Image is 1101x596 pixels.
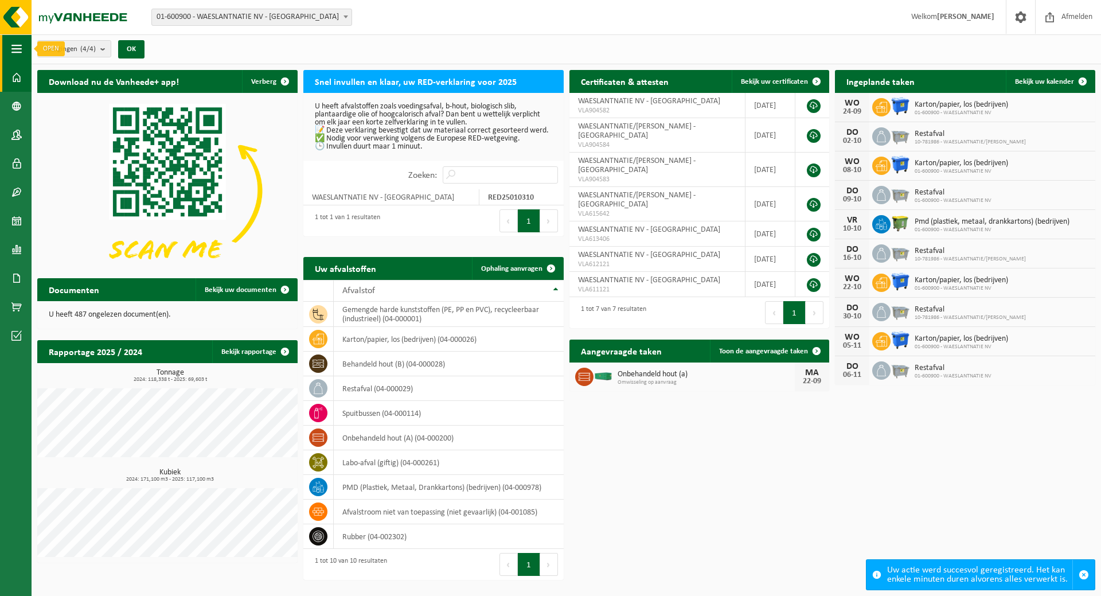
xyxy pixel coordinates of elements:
span: 01-600900 - WAESLANTNATIE NV [915,110,1008,116]
button: Previous [499,209,518,232]
span: Restafval [915,247,1026,256]
img: WB-1100-HPE-BE-01 [891,96,910,116]
span: VLA613406 [578,235,737,244]
span: Onbehandeld hout (a) [618,370,795,379]
span: WAESLANTNATIE NV - [GEOGRAPHIC_DATA] [578,251,720,259]
a: Bekijk uw certificaten [732,70,828,93]
span: VLA904583 [578,175,737,184]
span: Restafval [915,130,1026,139]
h3: Kubiek [43,469,298,482]
button: OK [118,40,145,59]
div: 22-09 [801,377,823,385]
h2: Rapportage 2025 / 2024 [37,340,154,363]
h2: Documenten [37,278,111,301]
button: Previous [765,301,783,324]
h2: Certificaten & attesten [569,70,680,92]
img: WB-1100-HPE-BE-01 [891,330,910,350]
span: Restafval [915,305,1026,314]
img: WB-2500-GAL-GY-01 [891,126,910,145]
div: DO [841,186,864,196]
td: spuitbussen (04-000114) [334,401,563,426]
span: 10-781986 - WAESLANTNATIE/[PERSON_NAME] [915,139,1026,146]
h2: Aangevraagde taken [569,340,673,362]
span: Vestigingen [44,41,96,58]
span: 01-600900 - WAESLANTNATIE NV [915,285,1008,292]
td: WAESLANTNATIE NV - [GEOGRAPHIC_DATA] [303,189,479,205]
img: WB-2500-GAL-GY-01 [891,360,910,379]
div: WO [841,157,864,166]
img: WB-1100-HPE-GN-50 [891,213,910,233]
div: WO [841,99,864,108]
span: 01-600900 - WAESLANTNATIE NV [915,344,1008,350]
a: Bekijk uw documenten [196,278,296,301]
div: 1 tot 7 van 7 resultaten [575,300,646,325]
div: 02-10 [841,137,864,145]
span: Ophaling aanvragen [481,265,542,272]
a: Bekijk uw kalender [1006,70,1094,93]
span: WAESLANTNATIE NV - [GEOGRAPHIC_DATA] [578,97,720,106]
div: DO [841,362,864,371]
div: MA [801,368,823,377]
span: 01-600900 - WAESLANTNATIE NV - ANTWERPEN [151,9,352,26]
span: Toon de aangevraagde taken [719,348,808,355]
span: Karton/papier, los (bedrijven) [915,100,1008,110]
div: WO [841,274,864,283]
button: Next [540,209,558,232]
span: Omwisseling op aanvraag [618,379,795,386]
button: Verberg [242,70,296,93]
div: 1 tot 10 van 10 resultaten [309,552,387,577]
button: Next [806,301,823,324]
p: U heeft afvalstoffen zoals voedingsafval, b-hout, biologisch slib, plantaardige olie of hoogcalor... [315,103,552,151]
h3: Tonnage [43,369,298,383]
td: onbehandeld hout (A) (04-000200) [334,426,563,450]
button: Next [540,553,558,576]
img: WB-2500-GAL-GY-01 [891,301,910,321]
span: Afvalstof [342,286,375,295]
span: Karton/papier, los (bedrijven) [915,276,1008,285]
label: Zoeken: [408,171,437,180]
div: 05-11 [841,342,864,350]
count: (4/4) [80,45,96,53]
span: Bekijk uw documenten [205,286,276,294]
td: [DATE] [745,272,795,297]
span: Karton/papier, los (bedrijven) [915,159,1008,168]
span: 01-600900 - WAESLANTNATIE NV [915,373,991,380]
h2: Ingeplande taken [835,70,926,92]
span: 01-600900 - WAESLANTNATIE NV [915,168,1008,175]
div: 06-11 [841,371,864,379]
a: Bekijk rapportage [212,340,296,363]
button: 1 [518,553,540,576]
span: WAESLANTNATIE/[PERSON_NAME] - [GEOGRAPHIC_DATA] [578,122,696,140]
span: Verberg [251,78,276,85]
span: Restafval [915,364,991,373]
p: U heeft 487 ongelezen document(en). [49,311,286,319]
td: behandeld hout (B) (04-000028) [334,352,563,376]
span: Karton/papier, los (bedrijven) [915,334,1008,344]
div: WO [841,333,864,342]
span: 10-781986 - WAESLANTNATIE/[PERSON_NAME] [915,314,1026,321]
a: Toon de aangevraagde taken [710,340,828,363]
strong: [PERSON_NAME] [937,13,994,21]
td: rubber (04-002302) [334,524,563,549]
button: 1 [518,209,540,232]
div: 22-10 [841,283,864,291]
span: 2024: 171,100 m3 - 2025: 117,100 m3 [43,477,298,482]
td: [DATE] [745,153,795,187]
div: DO [841,303,864,313]
span: 01-600900 - WAESLANTNATIE NV [915,197,991,204]
button: 1 [783,301,806,324]
h2: Download nu de Vanheede+ app! [37,70,190,92]
img: Download de VHEPlus App [37,93,298,288]
span: VLA904584 [578,141,737,150]
td: [DATE] [745,221,795,247]
span: VLA612121 [578,260,737,269]
div: Uw actie werd succesvol geregistreerd. Het kan enkele minuten duren alvorens alles verwerkt is. [887,560,1072,590]
span: Bekijk uw certificaten [741,78,808,85]
td: [DATE] [745,93,795,118]
img: HK-XC-30-GN-00 [594,371,613,381]
span: 01-600900 - WAESLANTNATIE NV [915,227,1069,233]
div: DO [841,245,864,254]
span: Bekijk uw kalender [1015,78,1074,85]
td: karton/papier, los (bedrijven) (04-000026) [334,327,563,352]
img: WB-2500-GAL-GY-01 [891,243,910,262]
